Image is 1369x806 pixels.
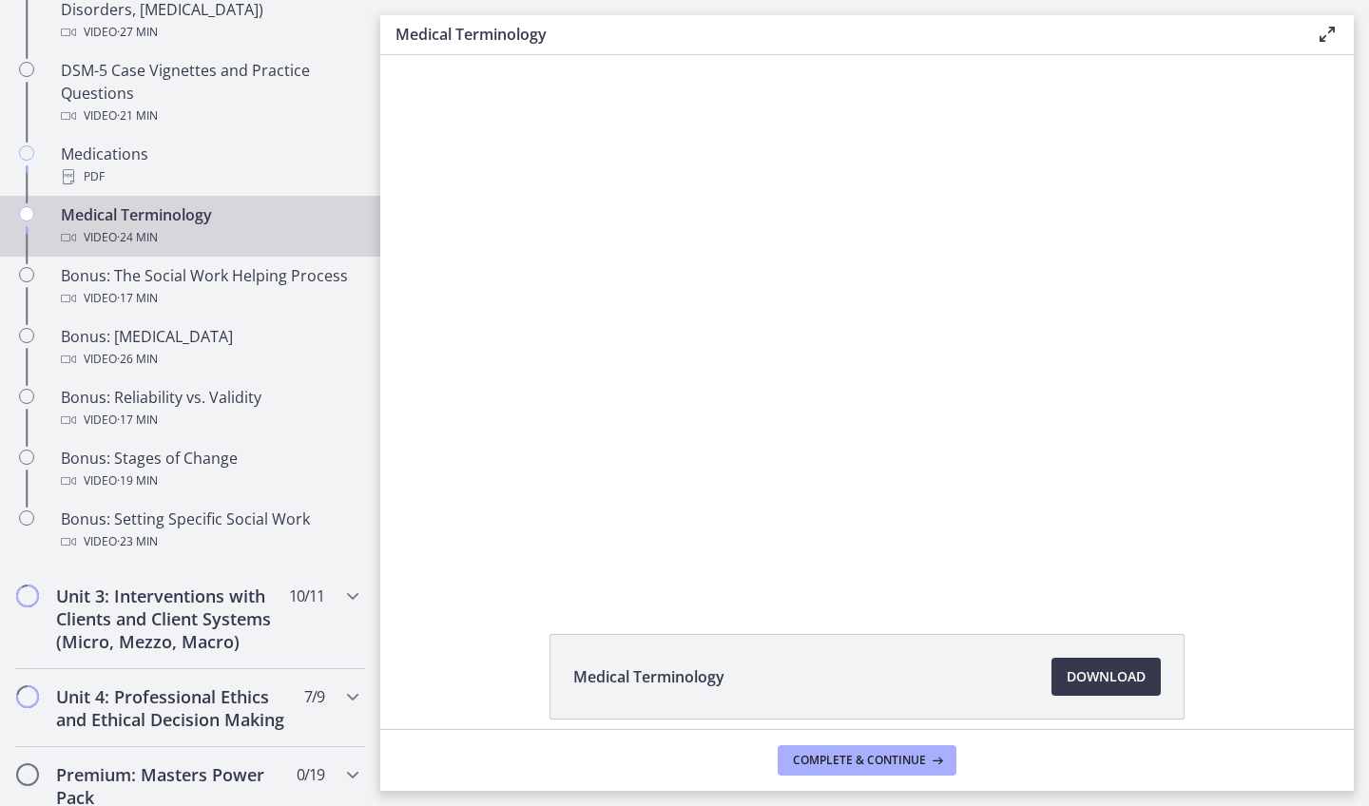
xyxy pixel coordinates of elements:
[117,409,158,432] span: · 17 min
[117,348,158,371] span: · 26 min
[289,585,324,607] span: 10 / 11
[117,21,158,44] span: · 27 min
[61,165,357,188] div: PDF
[61,530,357,553] div: Video
[117,226,158,249] span: · 24 min
[573,665,724,688] span: Medical Terminology
[61,386,357,432] div: Bonus: Reliability vs. Validity
[61,470,357,492] div: Video
[61,409,357,432] div: Video
[61,325,357,371] div: Bonus: [MEDICAL_DATA]
[61,203,357,249] div: Medical Terminology
[793,753,926,768] span: Complete & continue
[778,745,956,776] button: Complete & continue
[1067,665,1146,688] span: Download
[61,21,357,44] div: Video
[61,59,357,127] div: DSM-5 Case Vignettes and Practice Questions
[56,685,288,731] h2: Unit 4: Professional Ethics and Ethical Decision Making
[61,508,357,553] div: Bonus: Setting Specific Social Work
[380,55,1354,590] iframe: Video Lesson
[1051,658,1161,696] a: Download
[304,685,324,708] span: 7 / 9
[61,348,357,371] div: Video
[61,105,357,127] div: Video
[61,226,357,249] div: Video
[117,470,158,492] span: · 19 min
[297,763,324,786] span: 0 / 19
[56,585,288,653] h2: Unit 3: Interventions with Clients and Client Systems (Micro, Mezzo, Macro)
[61,287,357,310] div: Video
[61,264,357,310] div: Bonus: The Social Work Helping Process
[61,447,357,492] div: Bonus: Stages of Change
[117,105,158,127] span: · 21 min
[117,530,158,553] span: · 23 min
[61,143,357,188] div: Medications
[395,23,1285,46] h3: Medical Terminology
[117,287,158,310] span: · 17 min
